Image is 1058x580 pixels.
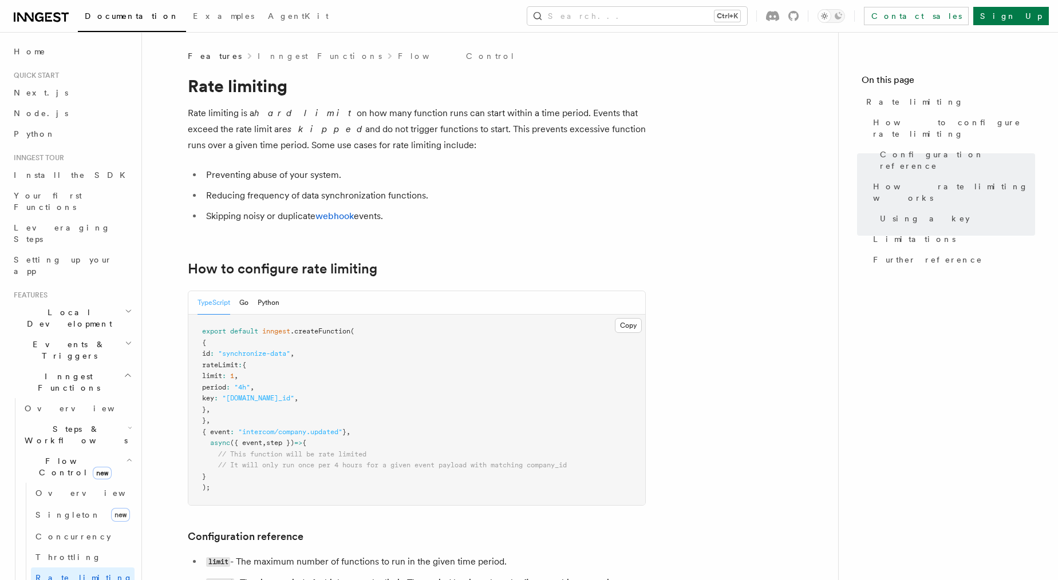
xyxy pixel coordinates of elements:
em: hard limit [254,108,357,118]
span: { [202,339,206,347]
span: Limitations [873,233,956,245]
li: Skipping noisy or duplicate events. [203,208,646,224]
span: { [302,439,306,447]
span: ( [350,327,354,335]
button: Python [258,291,279,315]
li: - The maximum number of functions to run in the given time period. [203,554,646,570]
span: Documentation [85,11,179,21]
span: AgentKit [268,11,329,21]
span: Quick start [9,71,59,80]
span: // It will only run once per 4 hours for a given event payload with matching company_id [218,461,567,469]
a: Setting up your app [9,249,135,281]
span: Events & Triggers [9,339,125,361]
span: } [202,406,206,414]
span: Your first Functions [14,191,82,212]
a: Leveraging Steps [9,217,135,249]
span: Examples [193,11,254,21]
span: ({ event [230,439,262,447]
span: .createFunction [290,327,350,335]
a: Your first Functions [9,185,135,217]
a: Concurrency [31,526,135,547]
span: { [242,361,246,369]
span: 1 [230,372,234,380]
a: Flow Control [398,50,515,62]
a: Overview [31,483,135,503]
span: Home [14,46,46,57]
span: , [234,372,238,380]
span: inngest [262,327,290,335]
span: Inngest tour [9,153,64,162]
span: new [93,467,112,479]
span: Inngest Functions [9,371,124,394]
a: AgentKit [261,3,335,31]
span: , [262,439,266,447]
a: Further reference [868,249,1035,270]
span: Configuration reference [880,149,1035,172]
button: Inngest Functions [9,366,135,398]
em: skipped [287,124,365,134]
a: Install the SDK [9,165,135,185]
span: : [222,372,226,380]
span: : [238,361,242,369]
code: limit [206,557,230,567]
a: Using a key [875,208,1035,229]
a: How rate limiting works [868,176,1035,208]
span: default [230,327,258,335]
span: key [202,394,214,402]
span: "4h" [234,383,250,391]
span: , [250,383,254,391]
a: Singletonnew [31,503,135,526]
span: Flow Control [20,455,126,478]
a: Throttling [31,547,135,567]
span: Singleton [35,510,101,519]
span: Next.js [14,88,68,97]
span: Throttling [35,553,101,562]
li: Preventing abuse of your system. [203,167,646,183]
a: Node.js [9,103,135,124]
span: Setting up your app [14,255,112,276]
a: Python [9,124,135,144]
a: Inngest Functions [258,50,382,62]
span: limit [202,372,222,380]
span: : [230,428,234,436]
span: } [202,472,206,480]
span: How to configure rate limiting [873,117,1035,140]
button: Events & Triggers [9,334,135,366]
span: new [111,508,130,522]
span: Further reference [873,254,982,265]
span: } [342,428,346,436]
a: Next.js [9,82,135,103]
span: : [210,349,214,357]
span: "intercom/company.updated" [238,428,342,436]
button: Steps & Workflows [20,419,135,451]
span: Using a key [880,213,970,224]
li: Reducing frequency of data synchronization functions. [203,188,646,204]
span: Features [9,291,48,300]
h1: Rate limiting [188,76,646,96]
span: => [294,439,302,447]
a: Documentation [78,3,186,32]
span: Local Development [9,307,125,329]
a: Contact sales [864,7,969,25]
span: export [202,327,226,335]
span: , [294,394,298,402]
a: Rate limiting [862,92,1035,112]
span: ); [202,483,210,491]
span: async [210,439,230,447]
span: Rate limiting [866,96,964,108]
button: Flow Controlnew [20,451,135,483]
button: Toggle dark mode [818,9,845,23]
span: , [206,406,210,414]
span: "[DOMAIN_NAME]_id" [222,394,294,402]
span: Overview [35,488,153,498]
a: Limitations [868,229,1035,249]
a: webhook [315,210,354,221]
kbd: Ctrl+K [714,10,740,22]
span: Overview [25,404,143,413]
p: Rate limiting is a on how many function runs can start within a time period. Events that exceed t... [188,105,646,153]
span: Node.js [14,109,68,118]
span: "synchronize-data" [218,349,290,357]
button: Local Development [9,302,135,334]
a: Sign Up [973,7,1049,25]
span: Features [188,50,242,62]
